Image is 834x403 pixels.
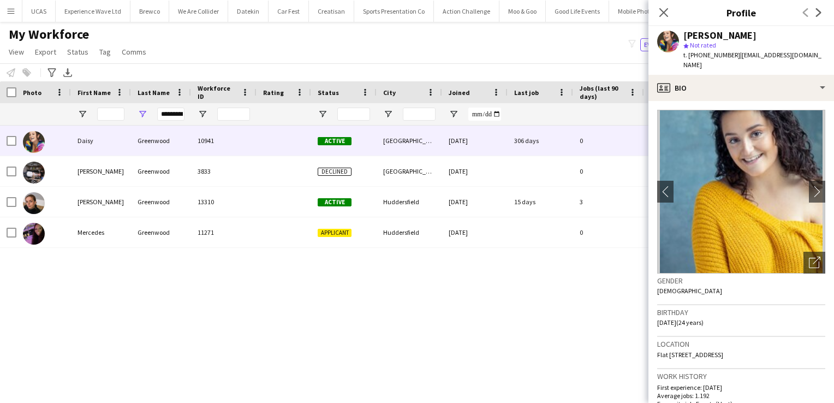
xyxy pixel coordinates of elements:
[442,126,508,156] div: [DATE]
[263,88,284,97] span: Rating
[269,1,309,22] button: Car Fest
[31,45,61,59] a: Export
[442,187,508,217] div: [DATE]
[377,156,442,186] div: [GEOGRAPHIC_DATA]
[23,223,45,245] img: Mercedes Greenwood
[657,392,825,400] p: Average jobs: 1.192
[449,88,470,97] span: Joined
[657,110,825,274] img: Crew avatar or photo
[228,1,269,22] button: Datekin
[78,88,111,97] span: First Name
[169,1,228,22] button: We Are Collider
[99,47,111,57] span: Tag
[318,168,352,176] span: Declined
[449,109,458,119] button: Open Filter Menu
[683,31,756,40] div: [PERSON_NAME]
[690,41,716,49] span: Not rated
[434,1,499,22] button: Action Challenge
[198,109,207,119] button: Open Filter Menu
[138,88,170,97] span: Last Name
[383,88,396,97] span: City
[499,1,546,22] button: Moo & Goo
[67,47,88,57] span: Status
[23,131,45,153] img: Daisy Greenwood
[377,126,442,156] div: [GEOGRAPHIC_DATA]
[383,109,393,119] button: Open Filter Menu
[640,38,695,51] button: Everyone4,745
[508,187,573,217] div: 15 days
[683,51,821,69] span: | [EMAIL_ADDRESS][DOMAIN_NAME]
[71,126,131,156] div: Daisy
[442,217,508,247] div: [DATE]
[35,47,56,57] span: Export
[95,45,115,59] a: Tag
[354,1,434,22] button: Sports Presentation Co
[63,45,93,59] a: Status
[23,88,41,97] span: Photo
[131,156,191,186] div: Greenwood
[318,137,352,145] span: Active
[217,108,250,121] input: Workforce ID Filter Input
[648,5,834,20] h3: Profile
[468,108,501,121] input: Joined Filter Input
[657,318,704,327] span: [DATE] (24 years)
[657,371,825,381] h3: Work history
[45,66,58,79] app-action-btn: Advanced filters
[657,287,722,295] span: [DEMOGRAPHIC_DATA]
[131,187,191,217] div: Greenwood
[71,156,131,186] div: [PERSON_NAME]
[546,1,609,22] button: Good Life Events
[573,126,644,156] div: 0
[508,126,573,156] div: 306 days
[318,88,339,97] span: Status
[157,108,184,121] input: Last Name Filter Input
[97,108,124,121] input: First Name Filter Input
[191,126,257,156] div: 10941
[71,187,131,217] div: [PERSON_NAME]
[377,187,442,217] div: Huddersfield
[573,156,644,186] div: 0
[4,45,28,59] a: View
[657,383,825,392] p: First experience: [DATE]
[23,192,45,214] img: Lizzie Greenwood
[514,88,539,97] span: Last job
[318,198,352,206] span: Active
[191,187,257,217] div: 13310
[683,51,740,59] span: t. [PHONE_NUMBER]
[56,1,130,22] button: Experience Wave Ltd
[318,229,352,237] span: Applicant
[442,156,508,186] div: [DATE]
[657,351,723,359] span: Flat [STREET_ADDRESS]
[122,47,146,57] span: Comms
[318,109,327,119] button: Open Filter Menu
[131,217,191,247] div: Greenwood
[609,1,741,22] button: Mobile Photo Booth [GEOGRAPHIC_DATA]
[117,45,151,59] a: Comms
[191,156,257,186] div: 3833
[657,276,825,286] h3: Gender
[803,252,825,274] div: Open photos pop-in
[78,109,87,119] button: Open Filter Menu
[580,84,624,100] span: Jobs (last 90 days)
[573,187,644,217] div: 3
[61,66,74,79] app-action-btn: Export XLSX
[377,217,442,247] div: Huddersfield
[22,1,56,22] button: UCAS
[71,217,131,247] div: Mercedes
[657,339,825,349] h3: Location
[198,84,237,100] span: Workforce ID
[573,217,644,247] div: 0
[403,108,436,121] input: City Filter Input
[130,1,169,22] button: Brewco
[657,307,825,317] h3: Birthday
[337,108,370,121] input: Status Filter Input
[648,75,834,101] div: Bio
[191,217,257,247] div: 11271
[9,26,89,43] span: My Workforce
[23,162,45,183] img: Ella Greenwood
[131,126,191,156] div: Greenwood
[9,47,24,57] span: View
[138,109,147,119] button: Open Filter Menu
[309,1,354,22] button: Creatisan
